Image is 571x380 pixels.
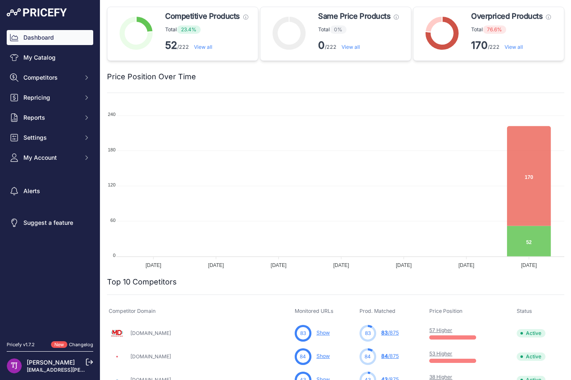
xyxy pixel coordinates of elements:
a: [DOMAIN_NAME] [130,330,171,336]
a: View all [505,44,523,50]
span: Settings [23,133,78,142]
tspan: 60 [110,218,115,223]
nav: Sidebar [7,30,93,331]
strong: 0 [318,39,325,51]
img: Pricefy Logo [7,8,67,17]
span: Price Position [429,308,462,314]
span: Repricing [23,93,78,102]
a: Dashboard [7,30,93,45]
strong: 170 [471,39,488,51]
a: 84/875 [381,353,399,359]
tspan: 0 [113,253,115,258]
a: [EMAIL_ADDRESS][PERSON_NAME][DOMAIN_NAME] [27,367,155,373]
button: Settings [7,130,93,145]
span: 83 [365,330,371,337]
span: Same Price Products [318,10,390,22]
h2: Top 10 Competitors [107,276,177,288]
a: My Catalog [7,50,93,65]
span: 23.4% [177,25,201,34]
span: 84 [300,353,306,360]
span: Prod. Matched [359,308,395,314]
a: Show [316,353,330,359]
a: 53 Higher [429,350,452,357]
span: Competitors [23,73,78,82]
a: [DOMAIN_NAME] [130,353,171,360]
h2: Price Position Over Time [107,71,196,83]
a: View all [194,44,212,50]
a: 83/875 [381,330,399,336]
span: Active [517,329,546,337]
div: Pricefy v1.7.2 [7,341,35,348]
a: Changelog [69,342,93,347]
span: New [51,341,67,348]
a: View all [342,44,360,50]
tspan: 180 [108,147,115,152]
tspan: [DATE] [208,262,224,268]
span: 0% [330,25,347,34]
span: 83 [300,330,306,337]
a: 38 Higher [429,374,452,380]
a: [PERSON_NAME] [27,359,75,366]
tspan: [DATE] [333,262,349,268]
tspan: [DATE] [396,262,412,268]
p: Total [471,25,551,34]
tspan: [DATE] [145,262,161,268]
span: Monitored URLs [295,308,334,314]
tspan: 120 [108,182,115,187]
a: Alerts [7,184,93,199]
p: /222 [471,39,551,52]
a: 57 Higher [429,327,452,333]
span: Status [517,308,532,314]
p: /222 [165,39,248,52]
span: 83 [381,330,388,336]
a: Show [316,330,330,336]
button: Reports [7,110,93,125]
tspan: [DATE] [459,262,474,268]
span: Overpriced Products [471,10,543,22]
span: Active [517,352,546,361]
strong: 52 [165,39,177,51]
p: /222 [318,39,399,52]
tspan: 240 [108,112,115,117]
span: 76.6% [483,25,506,34]
p: Total [165,25,248,34]
span: 84 [365,353,371,360]
span: My Account [23,154,78,162]
button: Competitors [7,70,93,85]
tspan: [DATE] [521,262,537,268]
tspan: [DATE] [271,262,287,268]
button: Repricing [7,90,93,105]
a: Suggest a feature [7,215,93,230]
p: Total [318,25,399,34]
span: Competitor Domain [109,308,155,314]
span: Competitive Products [165,10,240,22]
button: My Account [7,150,93,165]
span: 84 [381,353,388,359]
span: Reports [23,113,78,122]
